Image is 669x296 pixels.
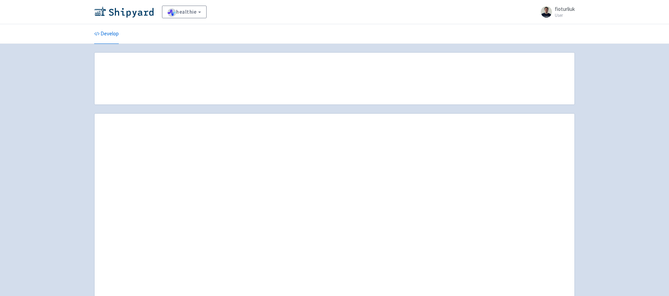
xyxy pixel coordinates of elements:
a: healthie [162,6,207,18]
small: User [555,13,575,18]
a: Develop [94,24,119,44]
img: Shipyard logo [94,6,154,18]
a: fioturliuk User [537,6,575,18]
span: fioturliuk [555,6,575,12]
